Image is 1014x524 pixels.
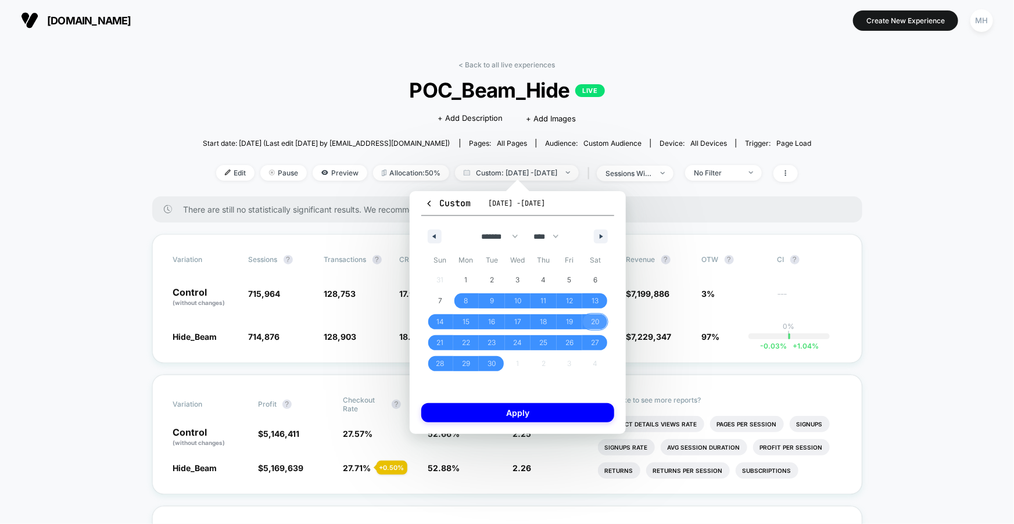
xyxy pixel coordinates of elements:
[173,299,225,306] span: (without changes)
[421,403,614,422] button: Apply
[488,311,495,332] span: 16
[505,290,531,311] button: 10
[260,165,307,181] span: Pause
[392,400,401,409] button: ?
[736,462,798,479] li: Subscriptions
[725,255,734,264] button: ?
[382,170,386,176] img: rebalance
[583,139,642,148] span: Custom Audience
[650,139,736,148] span: Device:
[787,342,819,350] span: 1.04 %
[427,290,453,311] button: 7
[585,165,597,182] span: |
[776,139,811,148] span: Page Load
[505,332,531,353] button: 24
[47,15,131,27] span: [DOMAIN_NAME]
[488,353,496,374] span: 30
[490,270,494,290] span: 2
[249,255,278,264] span: Sessions
[790,416,830,432] li: Signups
[263,429,299,439] span: 5,146,411
[749,171,753,174] img: end
[427,311,453,332] button: 14
[173,288,237,307] p: Control
[783,322,795,331] p: 0%
[626,332,672,342] span: $
[505,270,531,290] button: 3
[225,170,231,175] img: edit
[453,332,479,353] button: 22
[184,204,839,214] span: There are still no statistically significant results. We recommend waiting a few more days
[777,255,841,264] span: CI
[427,353,453,374] button: 28
[592,332,600,353] span: 27
[258,463,303,473] span: $
[545,139,642,148] div: Audience:
[490,290,494,311] span: 9
[575,84,604,97] p: LIVE
[661,172,665,174] img: end
[646,462,730,479] li: Returns Per Session
[582,311,608,332] button: 20
[514,311,521,332] span: 17
[249,289,281,299] span: 715,964
[21,12,38,29] img: Visually logo
[284,255,293,264] button: ?
[282,400,292,409] button: ?
[313,165,367,181] span: Preview
[233,78,781,102] span: POC_Beam_Hide
[203,139,450,148] span: Start date: [DATE] (Last edit [DATE] by [EMAIL_ADDRESS][DOMAIN_NAME])
[632,289,670,299] span: 7,199,886
[173,396,237,413] span: Variation
[464,290,468,311] span: 8
[258,429,299,439] span: $
[455,165,579,181] span: Custom: [DATE] - [DATE]
[425,198,471,209] span: Custom
[661,255,671,264] button: ?
[515,270,519,290] span: 3
[626,255,655,264] span: Revenue
[853,10,958,31] button: Create New Experience
[557,270,583,290] button: 5
[373,165,449,181] span: Allocation: 50%
[793,342,797,350] span: +
[479,311,505,332] button: 16
[542,270,546,290] span: 4
[598,462,640,479] li: Returns
[566,311,573,332] span: 19
[428,463,460,473] span: 52.88 %
[632,332,672,342] span: 7,229,347
[249,332,280,342] span: 714,876
[216,165,255,181] span: Edit
[479,290,505,311] button: 9
[593,270,597,290] span: 6
[436,311,444,332] span: 14
[568,270,572,290] span: 5
[462,332,470,353] span: 22
[514,290,521,311] span: 10
[173,439,225,446] span: (without changes)
[453,290,479,311] button: 8
[540,311,547,332] span: 18
[427,332,453,353] button: 21
[427,251,453,270] span: Sun
[462,353,470,374] span: 29
[531,311,557,332] button: 18
[565,332,574,353] span: 26
[967,9,997,33] button: MH
[324,289,356,299] span: 128,753
[531,290,557,311] button: 11
[464,170,470,175] img: calendar
[343,463,371,473] span: 27.71 %
[540,332,548,353] span: 25
[453,353,479,374] button: 29
[582,332,608,353] button: 27
[702,255,766,264] span: OTW
[557,290,583,311] button: 12
[745,139,811,148] div: Trigger:
[598,416,704,432] li: Product Details Views Rate
[453,251,479,270] span: Mon
[566,290,573,311] span: 12
[541,290,547,311] span: 11
[557,251,583,270] span: Fri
